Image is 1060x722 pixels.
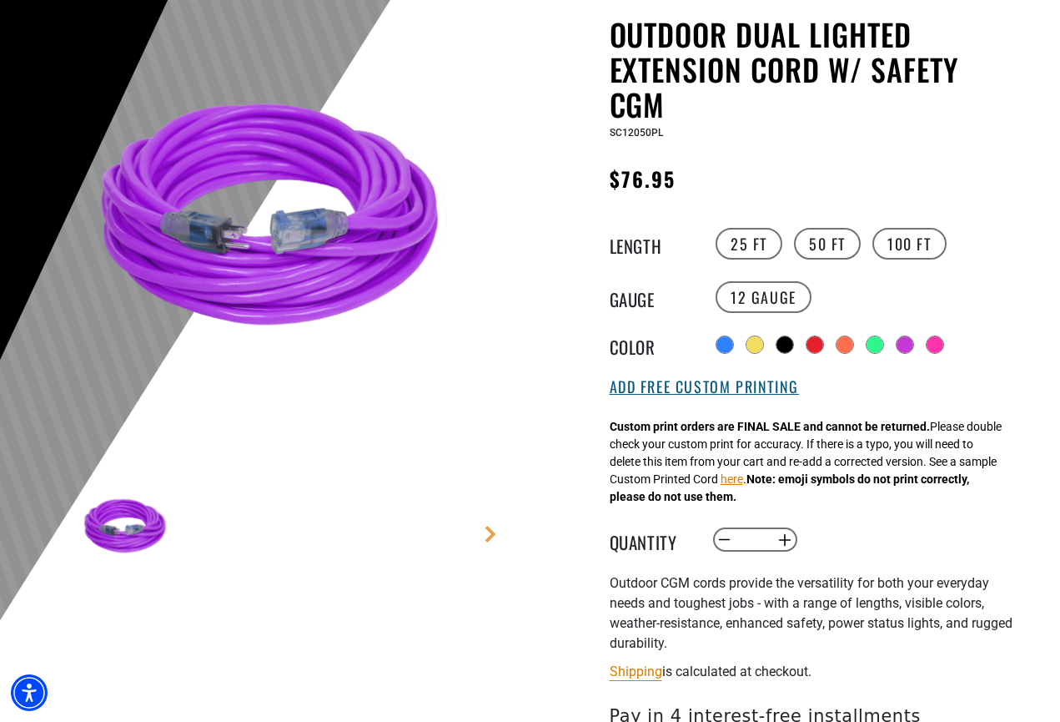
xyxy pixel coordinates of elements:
button: Add Free Custom Printing [610,378,799,396]
span: $76.95 [610,164,676,194]
span: SC12050PL [610,127,663,139]
label: Quantity [610,529,693,551]
button: here [721,471,743,488]
h1: Outdoor Dual Lighted Extension Cord w/ Safety CGM [610,17,1018,122]
strong: Custom print orders are FINAL SALE and cannot be returned. [610,420,930,433]
span: Outdoor CGM cords provide the versatility for both your everyday needs and toughest jobs - with a... [610,575,1012,651]
div: Accessibility Menu [11,674,48,711]
img: Purple [79,479,176,576]
label: 50 FT [794,228,861,260]
legend: Color [610,334,693,356]
label: 100 FT [872,228,947,260]
div: is calculated at checkout. [610,660,1018,683]
legend: Length [610,233,693,255]
a: Next [482,526,499,543]
strong: Note: emoji symbols do not print correctly, please do not use them. [610,472,969,503]
a: Shipping [610,664,662,679]
legend: Gauge [610,286,693,308]
div: Please double check your custom print for accuracy. If there is a typo, you will need to delete t... [610,418,1002,506]
label: 25 FT [716,228,782,260]
label: 12 Gauge [716,281,811,313]
img: Purple [79,20,481,422]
